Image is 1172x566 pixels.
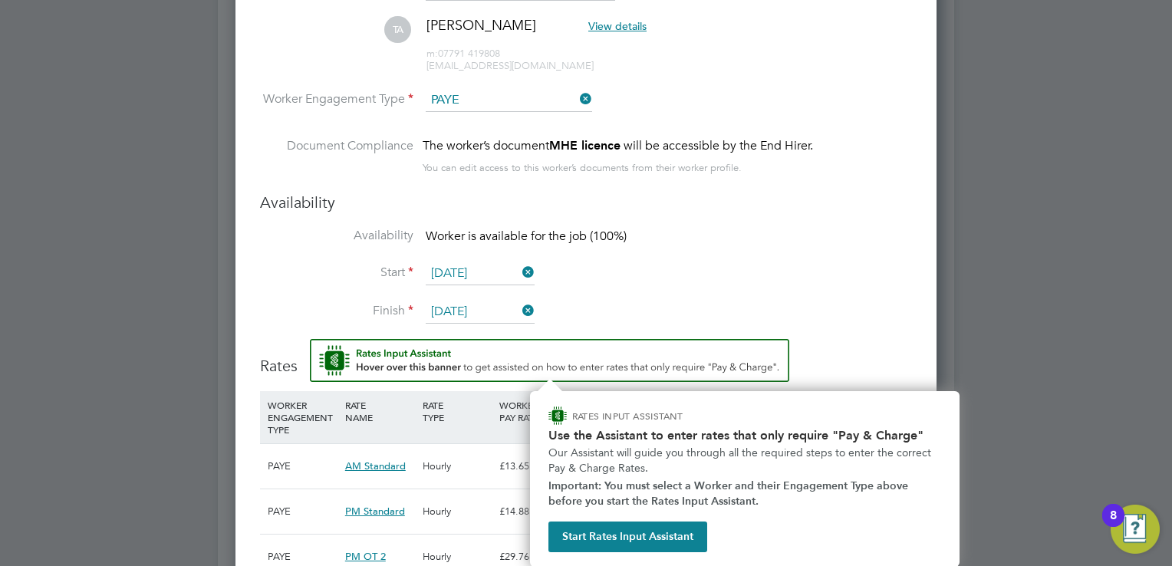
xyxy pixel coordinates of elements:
div: PAYE [264,489,341,534]
div: RATE NAME [341,391,419,431]
input: Select one [426,301,535,324]
span: Worker is available for the job (100%) [426,229,627,244]
div: You can edit access to this worker’s documents from their worker profile. [423,159,742,177]
div: £13.65 [495,444,573,489]
span: PM Standard [345,505,405,518]
input: Select one [426,89,592,112]
label: Finish [260,303,413,319]
span: PM OT 2 [345,550,386,563]
div: Hourly [419,489,496,534]
p: RATES INPUT ASSISTANT [572,410,765,423]
h2: Use the Assistant to enter rates that only require "Pay & Charge" [548,428,941,443]
div: Hourly [419,444,496,489]
div: 8 [1110,515,1117,535]
span: TA [384,16,411,43]
h3: Availability [260,193,912,212]
span: [EMAIL_ADDRESS][DOMAIN_NAME] [426,59,594,72]
span: 07791 419808 [426,47,500,60]
strong: Important: You must select a Worker and their Engagement Type above before you start the Rates In... [548,479,911,508]
div: The worker’s document will be accessible by the End Hirer. [423,137,813,155]
span: [PERSON_NAME] [426,16,536,34]
div: £14.88 [495,489,573,534]
button: Rate Assistant [310,339,789,382]
div: RATE TYPE [419,391,496,431]
button: Start Rates Input Assistant [548,522,707,552]
span: AM Standard [345,459,406,472]
div: PAYE [264,444,341,489]
label: Start [260,265,413,281]
button: Open Resource Center, 8 new notifications [1111,505,1160,554]
span: m: [426,47,438,60]
div: WORKER ENGAGEMENT TYPE [264,391,341,443]
b: MHE licence [549,138,621,153]
input: Select one [426,262,535,285]
label: Availability [260,228,413,244]
label: Worker Engagement Type [260,91,413,107]
span: View details [588,19,647,33]
h3: Rates [260,339,912,376]
div: WORKER PAY RATE [495,391,573,431]
img: ENGAGE Assistant Icon [548,406,567,425]
p: Our Assistant will guide you through all the required steps to enter the correct Pay & Charge Rates. [548,446,941,476]
label: Document Compliance [260,137,413,174]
